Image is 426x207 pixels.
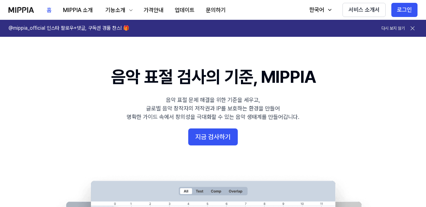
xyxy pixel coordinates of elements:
h1: 음악 표절 검사의 기준, MIPPIA [111,65,315,89]
div: 기능소개 [104,6,127,15]
button: MIPPIA 소개 [57,3,98,17]
button: 홈 [41,3,57,17]
button: 다시 보지 않기 [381,25,405,31]
a: 홈 [41,0,57,20]
img: logo [8,7,34,13]
button: 로그인 [391,3,418,17]
button: 문의하기 [200,3,231,17]
div: 한국어 [308,6,326,14]
button: 지금 검사하기 [188,128,238,145]
button: 업데이트 [169,3,200,17]
button: 가격안내 [138,3,169,17]
button: 한국어 [302,3,337,17]
button: 기능소개 [98,3,138,17]
h1: @mippia_official 인스타 팔로우+댓글, 구독권 경품 찬스! 🎁 [8,25,129,32]
button: 서비스 소개서 [342,3,386,17]
div: 음악 표절 문제 해결을 위한 기준을 세우고, 글로벌 음악 창작자의 저작권과 IP를 보호하는 환경을 만들어 명확한 가이드 속에서 창의성을 극대화할 수 있는 음악 생태계를 만들어... [127,96,299,121]
a: 업데이트 [169,0,200,20]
